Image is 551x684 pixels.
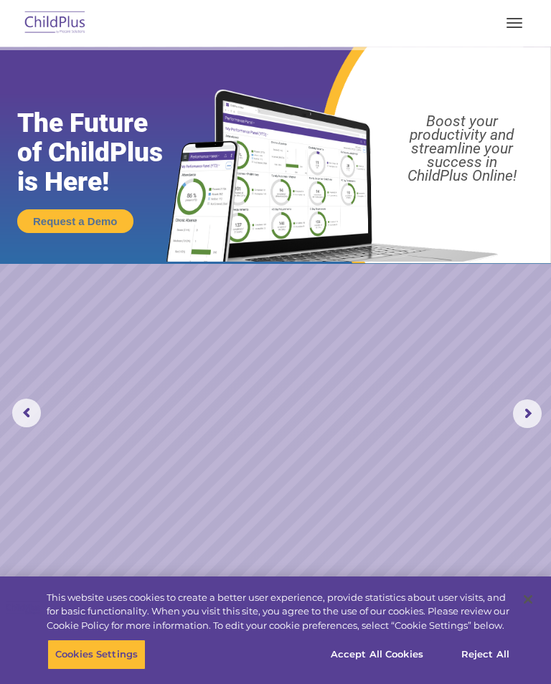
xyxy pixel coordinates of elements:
[17,209,133,233] a: Request a Demo
[441,640,530,670] button: Reject All
[512,584,544,615] button: Close
[22,6,89,40] img: ChildPlus by Procare Solutions
[323,640,431,670] button: Accept All Cookies
[380,115,543,183] rs-layer: Boost your productivity and streamline your success in ChildPlus Online!
[47,591,512,633] div: This website uses cookies to create a better user experience, provide statistics about user visit...
[17,108,193,196] rs-layer: The Future of ChildPlus is Here!
[47,640,146,670] button: Cookies Settings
